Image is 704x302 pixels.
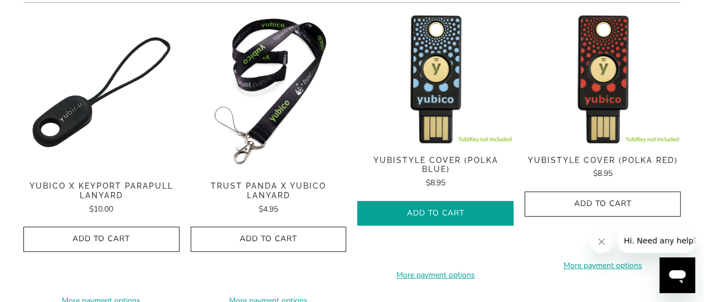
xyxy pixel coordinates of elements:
[617,228,695,253] iframe: Message from company
[525,14,681,144] img: YubiStyle Cover (Polka Red) - Trust Panda
[357,269,513,281] a: More payment options
[536,199,669,209] span: Add to Cart
[357,156,513,175] span: YubiStyle Cover (Polka Blue)
[191,181,347,215] a: Trust Panda x Yubico Lanyard $4.95
[23,227,179,252] button: Add to Cart
[23,181,179,200] span: Yubico x Keyport Parapull Lanyard
[369,209,502,218] span: Add to Cart
[357,201,513,226] button: Add to Cart
[426,178,445,188] span: $8.95
[357,14,513,144] img: YubiStyle Cover (Polka Blue) - Trust Panda
[357,156,513,190] a: YubiStyle Cover (Polka Blue) $8.95
[7,8,80,17] span: Hi. Need any help?
[593,168,613,179] span: $8.95
[202,234,335,244] span: Add to Cart
[23,181,179,215] a: Yubico x Keyport Parapull Lanyard $10.00
[259,204,278,214] span: $4.95
[89,204,113,214] span: $10.00
[525,191,681,217] button: Add to Cart
[191,181,347,200] span: Trust Panda x Yubico Lanyard
[525,260,681,272] a: More payment options
[35,234,168,244] span: Add to Cart
[525,156,681,180] a: YubiStyle Cover (Polka Red) $8.95
[590,231,613,253] iframe: Close message
[23,14,179,170] a: Yubico x Keyport Parapull Lanyard - Trust Panda Yubico x Keyport Parapull Lanyard - Trust Panda
[525,156,681,165] span: YubiStyle Cover (Polka Red)
[191,227,347,252] button: Add to Cart
[659,257,695,293] iframe: Button to launch messaging window
[23,14,179,170] img: Yubico x Keyport Parapull Lanyard - Trust Panda
[191,14,347,170] img: Trust Panda Yubico Lanyard - Trust Panda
